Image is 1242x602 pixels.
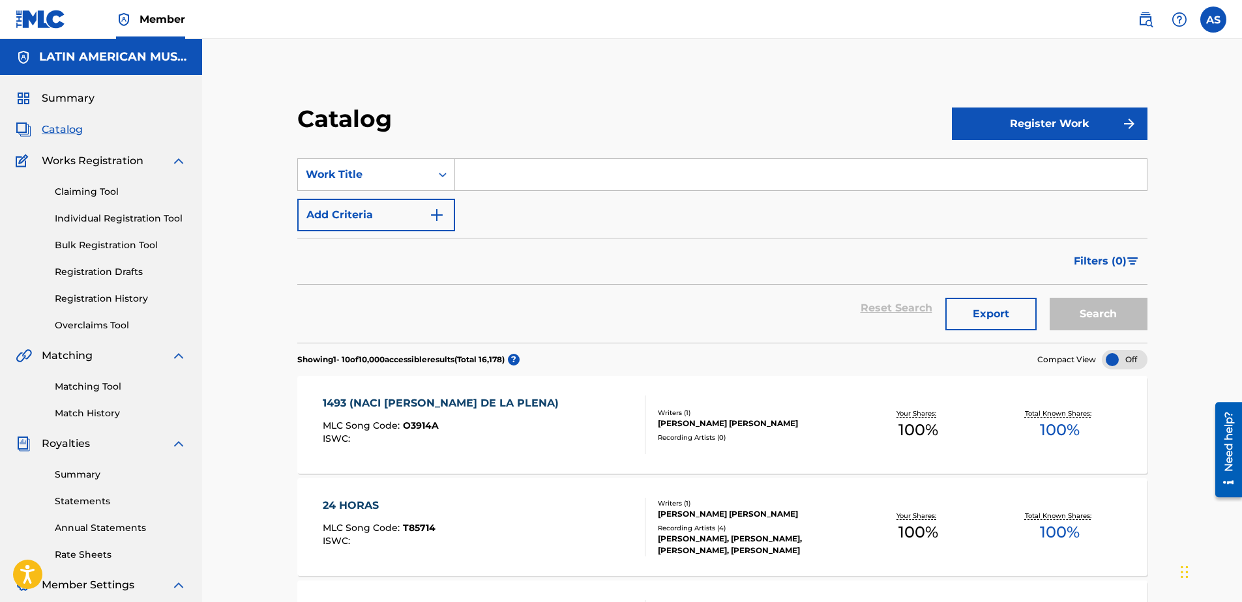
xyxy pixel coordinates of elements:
span: Compact View [1037,354,1096,365]
div: Recording Artists ( 0 ) [658,433,848,442]
img: Accounts [16,50,31,65]
span: Royalties [42,436,90,451]
button: Register Work [952,107,1147,140]
div: 1493 (NACI [PERSON_NAME] DE LA PLENA) [323,395,565,411]
a: Annual Statements [55,521,186,535]
h2: Catalog [297,104,398,134]
div: Writers ( 1 ) [658,498,848,508]
a: Matching Tool [55,380,186,394]
a: Claiming Tool [55,185,186,199]
a: Rate Sheets [55,548,186,562]
img: expand [171,153,186,169]
a: Individual Registration Tool [55,212,186,225]
span: Member Settings [42,577,134,593]
span: Member [140,12,185,27]
span: ISWC : [323,433,353,444]
div: Work Title [306,167,423,182]
img: help [1172,12,1187,27]
img: Royalties [16,436,31,451]
span: ISWC : [323,535,353,547]
img: Matching [16,348,32,364]
a: Overclaims Tool [55,319,186,332]
span: Catalog [42,122,83,137]
a: Registration Drafts [55,265,186,279]
button: Export [945,298,1037,330]
span: Filters ( 0 ) [1074,253,1127,269]
div: [PERSON_NAME] [PERSON_NAME] [658,508,848,520]
iframe: Resource Center [1205,397,1242,502]
p: Showing 1 - 10 of 10,000 accessible results (Total 16,178 ) [297,354,505,365]
a: Registration History [55,292,186,306]
p: Total Known Shares: [1025,511,1095,521]
div: Writers ( 1 ) [658,408,848,418]
span: O3914A [403,420,439,431]
img: Member Settings [16,577,31,593]
a: Summary [55,468,186,481]
a: SummarySummary [16,91,95,106]
button: Filters (0) [1066,245,1147,278]
span: 100 % [1040,521,1080,544]
a: 24 HORASMLC Song Code:T85714ISWC:Writers (1)[PERSON_NAME] [PERSON_NAME]Recording Artists (4)[PERS... [297,478,1147,576]
a: Public Search [1132,7,1159,33]
span: MLC Song Code : [323,522,403,534]
a: 1493 (NACI [PERSON_NAME] DE LA PLENA)MLC Song Code:O3914AISWC:Writers (1)[PERSON_NAME] [PERSON_NA... [297,376,1147,474]
img: Top Rightsholder [116,12,132,27]
img: f7272a7cc735f4ea7f67.svg [1121,116,1137,132]
span: Works Registration [42,153,143,169]
img: Works Registration [16,153,33,169]
img: search [1138,12,1153,27]
div: [PERSON_NAME], [PERSON_NAME], [PERSON_NAME], [PERSON_NAME] [658,533,848,556]
span: T85714 [403,522,436,534]
p: Your Shares: [896,511,939,521]
span: MLC Song Code : [323,420,403,431]
p: Total Known Shares: [1025,408,1095,418]
a: Statements [55,494,186,508]
button: Add Criteria [297,199,455,231]
iframe: Chat Widget [1177,539,1242,602]
img: MLC Logo [16,10,66,29]
p: Your Shares: [896,408,939,418]
h5: LATIN AMERICAN MUSIC CO., INC. [39,50,186,64]
img: Summary [16,91,31,106]
img: expand [171,348,186,364]
div: User Menu [1200,7,1226,33]
span: 100 % [898,418,938,442]
span: Matching [42,348,93,364]
a: Bulk Registration Tool [55,238,186,252]
span: ? [508,354,520,365]
div: Help [1166,7,1192,33]
div: Recording Artists ( 4 ) [658,523,848,533]
a: Match History [55,407,186,420]
div: 24 HORAS [323,498,436,513]
img: filter [1127,257,1138,265]
img: Catalog [16,122,31,137]
span: 100 % [1040,418,1080,442]
div: Drag [1181,552,1189,592]
img: expand [171,577,186,593]
img: 9d2ae6d4665cec9f34b9.svg [429,207,445,223]
img: expand [171,436,186,451]
form: Search Form [297,158,1147,343]
a: CatalogCatalog [16,122,83,137]
span: 100 % [898,521,938,544]
div: [PERSON_NAME] [PERSON_NAME] [658,418,848,429]
span: Summary [42,91,95,106]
